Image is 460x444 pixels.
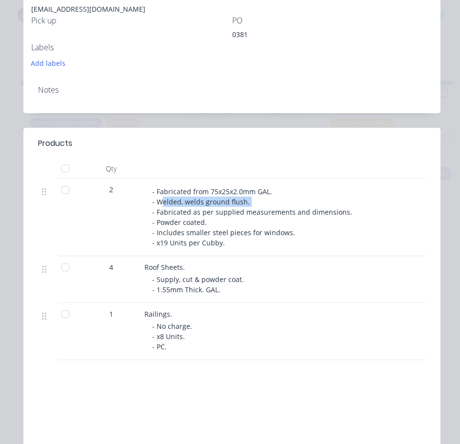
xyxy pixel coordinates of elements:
div: Qty [82,159,140,179]
div: Notes [38,85,426,95]
div: Labels [31,43,232,52]
div: [EMAIL_ADDRESS][DOMAIN_NAME] [31,2,232,16]
div: Pick up [31,16,232,25]
div: Products [38,138,72,149]
span: - No charge. - x8 Units. - PC. [152,322,194,351]
div: PO [232,16,433,25]
button: Add labels [26,56,71,69]
div: 0381 [232,29,354,43]
span: - Fabricated from 75x25x2.0mm GAL. - Welded, welds ground flush. - Fabricated as per supplied mea... [152,187,354,247]
span: Railings. [144,309,172,319]
span: - Supply, cut & powder coat. - 1.55mm Thick. GAL. [152,275,246,294]
span: 1 [109,309,113,319]
span: 4 [109,262,113,272]
span: 2 [109,184,113,195]
span: Roof Sheets. [144,262,185,272]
